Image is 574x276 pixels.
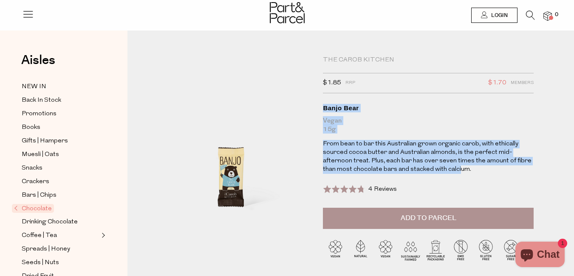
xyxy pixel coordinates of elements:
img: P_P-ICONS-Live_Bec_V11_Vegan.svg [323,237,348,262]
span: Chocolate [12,204,54,213]
span: Gifts | Hampers [22,136,68,146]
span: Spreads | Honey [22,244,70,254]
img: P_P-ICONS-Live_Bec_V11_Recyclable_Packaging.svg [423,237,448,262]
a: Aisles [21,54,55,75]
span: Muesli | Oats [22,150,59,160]
a: Snacks [22,163,99,173]
span: Books [22,123,40,133]
span: 4 Reviews [368,186,397,192]
span: Bars | Chips [22,190,57,201]
img: P_P-ICONS-Live_Bec_V11_Sugar_Free.svg [498,237,523,262]
span: Seeds | Nuts [22,258,59,268]
a: Bars | Chips [22,190,99,201]
span: $1.85 [323,78,341,89]
span: Back In Stock [22,95,61,106]
inbox-online-store-chat: Shopify online store chat [513,242,567,269]
span: $1.70 [488,78,506,89]
button: Expand/Collapse Coffee | Tea [99,230,105,240]
span: Crackers [22,177,49,187]
button: Add to Parcel [323,208,534,229]
span: Aisles [21,51,55,70]
a: Crackers [22,176,99,187]
a: 0 [543,11,552,20]
img: P_P-ICONS-Live_Bec_V11_GMO_Free.svg [448,237,473,262]
a: Chocolate [14,204,99,214]
img: P_P-ICONS-Live_Bec_V11_Sustainable_Farmed.svg [398,237,423,262]
p: From bean to bar this Australian grown organic carob, with ethically sourced cocoa butter and Aus... [323,140,534,174]
img: P_P-ICONS-Live_Bec_V11_Natural.svg [348,237,373,262]
div: Vegan 15g [323,117,534,134]
span: RRP [345,78,355,89]
img: P_P-ICONS-Live_Bec_V11_Gluten_Free.svg [473,237,498,262]
a: Spreads | Honey [22,244,99,254]
span: 0 [553,11,560,19]
a: Seeds | Nuts [22,257,99,268]
img: P_P-ICONS-Live_Bec_V11_Vegan.svg [373,237,398,262]
a: Muesli | Oats [22,149,99,160]
span: Login [489,12,508,19]
div: The Carob Kitchen [323,56,534,64]
div: Banjo Bear [323,104,534,112]
a: Login [471,8,517,23]
span: Coffee | Tea [22,231,57,241]
img: Part&Parcel [270,2,305,23]
a: Promotions [22,109,99,119]
a: Back In Stock [22,95,99,106]
a: Gifts | Hampers [22,136,99,146]
span: Members [511,78,534,89]
span: Promotions [22,109,57,119]
span: Drinking Chocolate [22,217,78,227]
img: Banjo Bear [153,56,310,241]
span: Add to Parcel [401,213,456,223]
a: Books [22,122,99,133]
span: Snacks [22,163,42,173]
a: Drinking Chocolate [22,217,99,227]
a: NEW IN [22,81,99,92]
a: Coffee | Tea [22,230,99,241]
span: NEW IN [22,82,46,92]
